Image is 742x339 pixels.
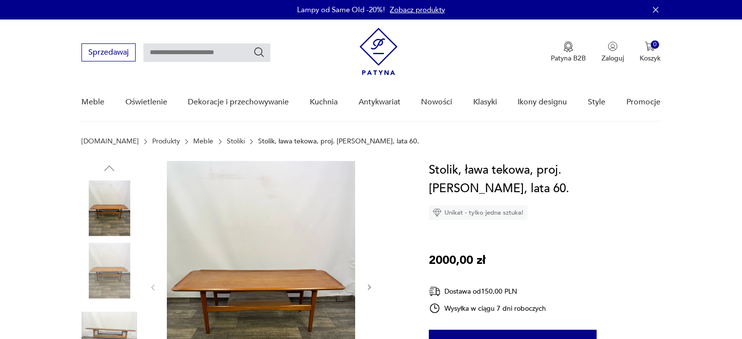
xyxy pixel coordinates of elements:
div: Dostawa od 150,00 PLN [429,285,546,298]
button: Patyna B2B [551,41,586,63]
h1: Stolik, ława tekowa, proj. [PERSON_NAME], lata 60. [429,161,661,198]
img: Patyna - sklep z meblami i dekoracjami vintage [360,28,398,75]
button: 0Koszyk [640,41,661,63]
a: Oświetlenie [125,83,167,121]
img: Ikonka użytkownika [608,41,618,51]
a: Sprzedawaj [81,50,136,57]
a: Produkty [152,138,180,145]
img: Zdjęcie produktu Stolik, ława tekowa, proj. Paul Jenson, lata 60. [81,180,137,236]
p: 2000,00 zł [429,251,485,270]
a: Antykwariat [359,83,401,121]
div: Unikat - tylko jedna sztuka! [429,205,527,220]
a: Ikony designu [518,83,567,121]
div: 0 [651,40,659,49]
a: Zobacz produkty [390,5,445,15]
button: Szukaj [253,46,265,58]
p: Lampy od Same Old -20%! [297,5,385,15]
a: Meble [81,83,104,121]
p: Stolik, ława tekowa, proj. [PERSON_NAME], lata 60. [258,138,419,145]
button: Zaloguj [602,41,624,63]
img: Ikona medalu [563,41,573,52]
img: Zdjęcie produktu Stolik, ława tekowa, proj. Paul Jenson, lata 60. [81,243,137,299]
a: Promocje [626,83,661,121]
a: [DOMAIN_NAME] [81,138,139,145]
a: Style [588,83,605,121]
p: Koszyk [640,54,661,63]
a: Klasyki [473,83,497,121]
a: Stoliki [227,138,245,145]
button: Sprzedawaj [81,43,136,61]
img: Ikona diamentu [433,208,441,217]
p: Patyna B2B [551,54,586,63]
div: Wysyłka w ciągu 7 dni roboczych [429,302,546,314]
a: Kuchnia [310,83,338,121]
a: Ikona medaluPatyna B2B [551,41,586,63]
img: Ikona koszyka [645,41,655,51]
p: Zaloguj [602,54,624,63]
a: Dekoracje i przechowywanie [188,83,289,121]
img: Ikona dostawy [429,285,441,298]
a: Nowości [421,83,452,121]
a: Meble [193,138,213,145]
